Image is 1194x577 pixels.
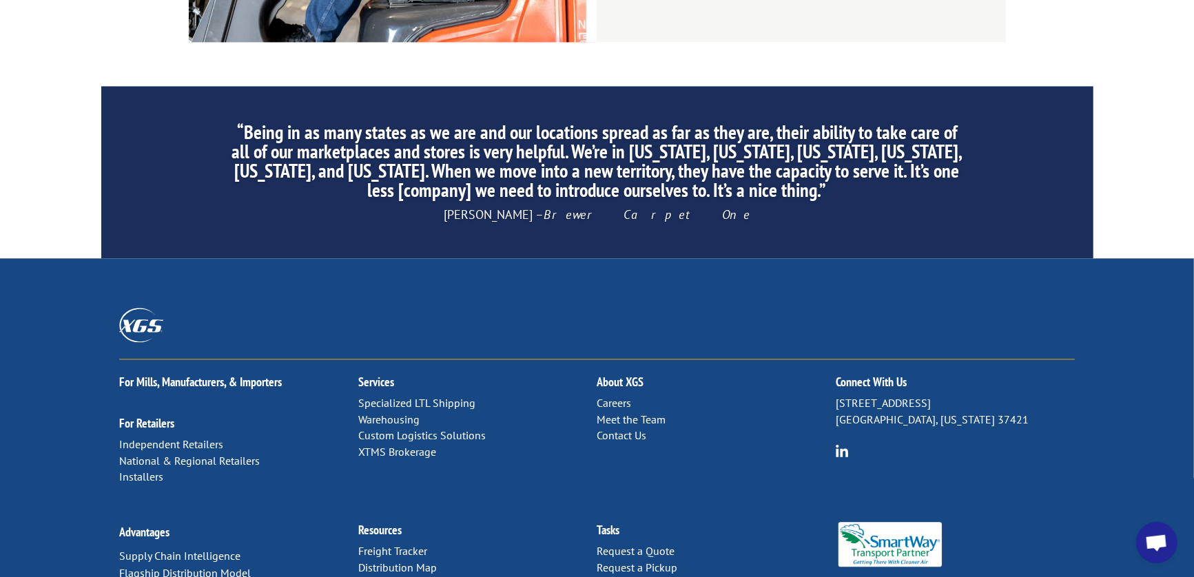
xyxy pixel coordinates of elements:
[119,470,163,483] a: Installers
[358,544,427,558] a: Freight Tracker
[597,412,666,426] a: Meet the Team
[597,374,644,390] a: About XGS
[836,444,849,457] img: group-6
[1136,522,1177,563] div: Open chat
[358,428,486,442] a: Custom Logistics Solutions
[836,395,1075,428] p: [STREET_ADDRESS] [GEOGRAPHIC_DATA], [US_STATE] 37421
[230,123,963,207] h2: “Being in as many states as we are and our locations spread as far as they are, their ability to ...
[358,396,475,410] a: Specialized LTL Shipping
[358,445,436,459] a: XTMS Brokerage
[597,560,677,574] a: Request a Pickup
[119,308,163,342] img: XGS_Logos_ALL_2024_All_White
[444,207,750,222] span: [PERSON_NAME] –
[358,560,437,574] a: Distribution Map
[119,549,240,563] a: Supply Chain Intelligence
[119,374,282,390] a: For Mills, Manufacturers, & Importers
[836,376,1075,395] h2: Connect With Us
[597,428,646,442] a: Contact Us
[119,437,223,451] a: Independent Retailers
[597,524,836,543] h2: Tasks
[119,454,260,468] a: National & Regional Retailers
[119,524,169,540] a: Advantages
[358,374,394,390] a: Services
[119,415,174,431] a: For Retailers
[358,522,402,538] a: Resources
[597,544,675,558] a: Request a Quote
[836,522,945,567] img: Smartway_Logo
[358,412,420,426] a: Warehousing
[597,396,631,410] a: Careers
[544,207,750,222] em: Brewer Carpet One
